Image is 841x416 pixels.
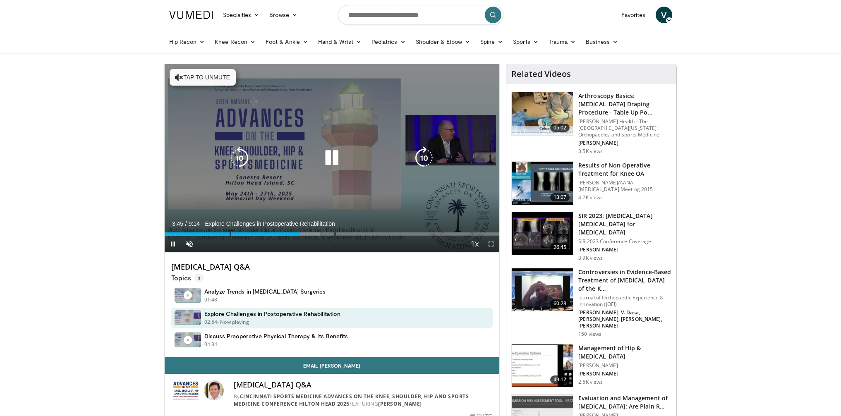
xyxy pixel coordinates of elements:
[170,69,236,86] button: Tap to unmute
[511,161,671,205] a: 13:07 Results of Non Operative Treatment for Knee OA [PERSON_NAME]/AANA [MEDICAL_DATA] Meeting 20...
[204,318,218,326] p: 02:54
[550,375,570,384] span: 49:12
[578,379,603,385] p: 2.5K views
[512,162,573,205] img: bb58deea-40c6-4edf-af6d-3d23c3b4cd87.150x105_q85_crop-smart_upscale.jpg
[194,274,204,282] span: 3
[578,238,671,245] p: SIR 2023 Conference Coverage
[512,344,573,387] img: 1a332fb4-42c7-4be6-9091-bc954b21781b.150x105_q85_crop-smart_upscale.jpg
[483,236,499,252] button: Fullscreen
[512,268,573,311] img: 7d6f953a-0896-4c1e-ae10-9200c3b0f984.150x105_q85_crop-smart_upscale.jpg
[511,69,571,79] h4: Related Videos
[189,220,200,227] span: 9:14
[204,341,218,348] p: 04:34
[511,212,671,261] a: 26:45 SIR 2023: [MEDICAL_DATA] [MEDICAL_DATA] for [MEDICAL_DATA] SIR 2023 Conference Coverage [PE...
[512,212,573,255] img: be6b0377-cdfe-4f7b-8050-068257d09c09.150x105_q85_crop-smart_upscale.jpg
[264,7,302,23] a: Browse
[578,212,671,237] h3: SIR 2023: [MEDICAL_DATA] [MEDICAL_DATA] for [MEDICAL_DATA]
[550,193,570,201] span: 13:07
[656,7,672,23] a: V
[578,140,671,146] p: [PERSON_NAME]
[578,118,671,138] p: [PERSON_NAME] Health - The [GEOGRAPHIC_DATA][US_STATE]: Orthopaedics and Sports Medicine
[185,220,187,227] span: /
[475,33,508,50] a: Spine
[261,33,313,50] a: Foot & Ankle
[578,246,671,253] p: [PERSON_NAME]
[466,236,483,252] button: Playback Rate
[164,33,210,50] a: Hip Recon
[578,362,671,369] p: [PERSON_NAME]
[378,400,422,407] a: [PERSON_NAME]
[171,380,201,400] img: Cincinnati Sports Medicine Advances on the Knee, Shoulder, Hip and Sports Medicine Conference Hil...
[367,33,411,50] a: Pediatrics
[411,33,475,50] a: Shoulder & Elbow
[511,92,671,155] a: 05:02 Arthroscopy Basics: [MEDICAL_DATA] Draping Procedure - Table Up Po… [PERSON_NAME] Health - ...
[165,64,500,253] video-js: Video Player
[181,236,198,252] button: Unmute
[169,11,213,19] img: VuMedi Logo
[204,332,348,340] h4: Discuss Preoperative Physical Therapy & Its Benefits
[165,232,500,236] div: Progress Bar
[204,310,341,318] h4: Explore Challenges in Postoperative Rehabilitation
[550,243,570,251] span: 26:45
[338,5,503,25] input: Search topics, interventions
[578,394,671,411] h3: Evaluation and Management of [MEDICAL_DATA]: Are Plain R…
[581,33,623,50] a: Business
[234,393,469,407] a: Cincinnati Sports Medicine Advances on the Knee, Shoulder, Hip and Sports Medicine Conference Hil...
[313,33,367,50] a: Hand & Wrist
[578,344,671,361] h3: Management of Hip & [MEDICAL_DATA]
[165,357,500,374] a: Email [PERSON_NAME]
[550,299,570,308] span: 60:28
[578,294,671,308] p: Journal of Orthopaedic Experience & Innovation (JOEI)
[204,380,224,400] img: Avatar
[234,393,493,408] div: By FEATURING
[508,33,544,50] a: Sports
[171,274,204,282] p: Topics
[578,255,603,261] p: 3.9K views
[218,7,265,23] a: Specialties
[544,33,581,50] a: Trauma
[205,220,335,227] span: Explore Challenges in Postoperative Rehabilitation
[578,92,671,117] h3: Arthroscopy Basics: [MEDICAL_DATA] Draping Procedure - Table Up Po…
[578,161,671,178] h3: Results of Non Operative Treatment for Knee OA
[204,288,326,295] h4: Analyze Trends in [MEDICAL_DATA] Surgeries
[165,236,181,252] button: Pause
[511,268,671,337] a: 60:28 Controversies in Evidence-Based Treatment of [MEDICAL_DATA] of the K… Journal of Orthopaedi...
[578,371,671,377] p: [PERSON_NAME]
[511,344,671,388] a: 49:12 Management of Hip & [MEDICAL_DATA] [PERSON_NAME] [PERSON_NAME] 2.5K views
[578,148,603,155] p: 3.5K views
[172,220,183,227] span: 3:45
[204,296,218,304] p: 01:48
[578,309,671,329] p: [PERSON_NAME], V. Dasa, [PERSON_NAME], [PERSON_NAME], [PERSON_NAME]
[578,179,671,193] p: [PERSON_NAME]/AANA [MEDICAL_DATA] Meeting 2015
[512,92,573,135] img: 713490ac-eeae-4ba4-8710-dce86352a06e.150x105_q85_crop-smart_upscale.jpg
[217,318,249,326] p: - Now playing
[578,268,671,293] h3: Controversies in Evidence-Based Treatment of [MEDICAL_DATA] of the K…
[578,194,603,201] p: 4.7K views
[210,33,261,50] a: Knee Recon
[171,263,493,272] h4: [MEDICAL_DATA] Q&A
[550,124,570,132] span: 05:02
[578,331,601,337] p: 150 views
[616,7,651,23] a: Favorites
[234,380,493,390] h4: [MEDICAL_DATA] Q&A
